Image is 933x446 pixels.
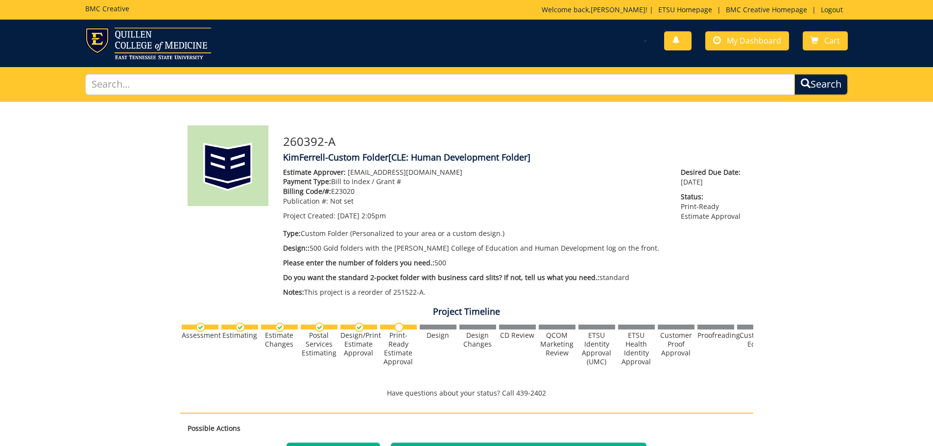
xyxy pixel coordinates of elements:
a: ETSU Homepage [653,5,717,14]
img: checkmark [236,323,245,332]
span: Notes: [283,287,304,297]
h3: 260392-A [283,135,746,148]
div: Proofreading [697,331,734,340]
span: Please enter the number of folders you need.: [283,258,434,267]
div: Design/Print Estimate Approval [340,331,377,357]
p: Welcome back, ! | | | [542,5,848,15]
a: BMC Creative Homepage [721,5,812,14]
p: [EMAIL_ADDRESS][DOMAIN_NAME] [283,167,667,177]
div: QCOM Marketing Review [539,331,575,357]
div: Customer Proof Approval [658,331,694,357]
p: Bill to Index / Grant # [283,177,667,187]
img: checkmark [196,323,205,332]
input: Search... [85,74,795,95]
div: Assessment [182,331,218,340]
p: Have questions about your status? Call 439-2402 [180,388,753,398]
span: Project Created: [283,211,335,220]
h4: Project Timeline [180,307,753,317]
div: Estimating [221,331,258,340]
span: Publication #: [283,196,328,206]
div: Design Changes [459,331,496,349]
span: Billing Code/#: [283,187,331,196]
div: Customer Edits [737,331,774,349]
span: Not set [330,196,354,206]
div: Design [420,331,456,340]
img: checkmark [275,323,285,332]
img: Product featured image [188,125,268,206]
div: ETSU Identity Approval (UMC) [578,331,615,366]
h4: KimFerrell-Custom Folder [283,153,746,163]
span: Do you want the standard 2-pocket folder with business card slits? If not, tell us what you need.: [283,273,599,282]
img: checkmark [355,323,364,332]
span: Design:: [283,243,310,253]
a: [PERSON_NAME] [591,5,646,14]
span: Cart [824,35,840,46]
p: This project is a reorder of 251522-A. [283,287,667,297]
p: standard [283,273,667,282]
span: Type: [283,229,301,238]
a: Logout [816,5,848,14]
img: checkmark [315,323,324,332]
p: E23020 [283,187,667,196]
h5: BMC Creative [85,5,129,12]
div: ETSU Health Identity Approval [618,331,655,366]
p: 500 [283,258,667,268]
div: Postal Services Estimating [301,331,337,357]
p: [DATE] [681,167,745,187]
span: Estimate Approver: [283,167,346,177]
p: 500 Gold folders with the [PERSON_NAME] College of Education and Human Development log on the front. [283,243,667,253]
p: Print-Ready Estimate Approval [681,192,745,221]
a: My Dashboard [705,31,789,50]
p: Custom Folder (Personalized to your area or a custom design.) [283,229,667,238]
span: [DATE] 2:05pm [337,211,386,220]
button: Search [794,74,848,95]
div: Print-Ready Estimate Approval [380,331,417,366]
span: My Dashboard [727,35,781,46]
span: Payment Type: [283,177,331,186]
strong: Possible Actions [188,423,240,433]
a: Cart [803,31,848,50]
div: Estimate Changes [261,331,298,349]
img: ETSU logo [85,27,211,59]
img: no [394,323,404,332]
span: Desired Due Date: [681,167,745,177]
span: [CLE: Human Development Folder] [388,151,530,163]
div: CD Review [499,331,536,340]
span: Status: [681,192,745,202]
